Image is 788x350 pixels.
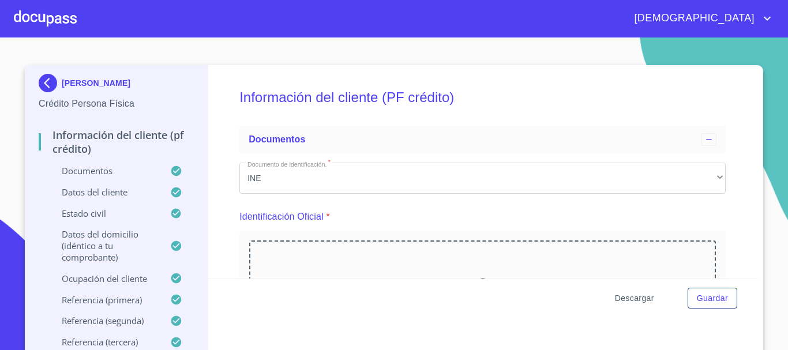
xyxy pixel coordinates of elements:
p: Crédito Persona Física [39,97,194,111]
p: Referencia (segunda) [39,315,170,326]
p: Estado Civil [39,208,170,219]
p: Identificación Oficial [239,210,324,224]
span: [DEMOGRAPHIC_DATA] [625,9,760,28]
div: [PERSON_NAME] [39,74,194,97]
button: account of current user [625,9,774,28]
span: Descargar [615,291,654,306]
h5: Información del cliente (PF crédito) [239,74,726,121]
button: Guardar [688,288,737,309]
p: Datos del cliente [39,186,170,198]
div: Documentos [239,126,726,153]
p: Documentos [39,165,170,176]
button: Descargar [610,288,659,309]
p: Información del cliente (PF crédito) [39,128,194,156]
p: Ocupación del Cliente [39,273,170,284]
p: Referencia (tercera) [39,336,170,348]
p: [PERSON_NAME] [62,78,130,88]
span: Documentos [249,134,305,144]
img: Docupass spot blue [39,74,62,92]
p: Referencia (primera) [39,294,170,306]
div: INE [239,163,726,194]
span: Guardar [697,291,728,306]
p: Datos del domicilio (idéntico a tu comprobante) [39,228,170,263]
